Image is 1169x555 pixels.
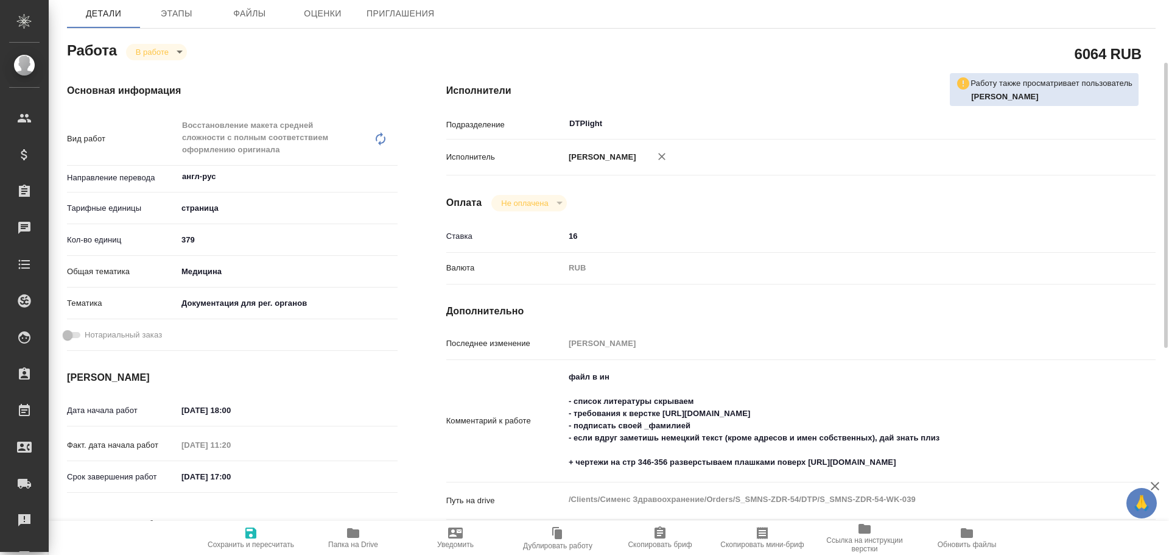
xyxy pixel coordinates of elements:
[813,521,916,555] button: Ссылка на инструкции верстки
[446,262,564,274] p: Валюта
[67,83,398,98] h4: Основная информация
[67,297,177,309] p: Тематика
[67,38,117,60] h2: Работа
[564,151,636,163] p: [PERSON_NAME]
[74,6,133,21] span: Детали
[220,6,279,21] span: Файлы
[564,367,1097,473] textarea: файл в ин - список литературы скрываем - требования к верстке [URL][DOMAIN_NAME] - подписать свое...
[1090,122,1092,125] button: Open
[67,370,398,385] h4: [PERSON_NAME]
[67,234,177,246] p: Кол-во единиц
[971,92,1039,101] b: [PERSON_NAME]
[916,521,1018,555] button: Обновить файлы
[821,536,908,553] span: Ссылка на инструкции верстки
[208,540,294,549] span: Сохранить и пересчитать
[177,231,398,249] input: ✎ Введи что-нибудь
[437,540,474,549] span: Уведомить
[404,521,507,555] button: Уведомить
[293,6,352,21] span: Оценки
[147,6,206,21] span: Этапы
[67,266,177,278] p: Общая тематика
[564,227,1097,245] input: ✎ Введи что-нибудь
[1131,490,1152,516] span: 🙏
[971,77,1132,90] p: Работу также просматривает пользователь
[177,293,398,314] div: Документация для рег. органов
[177,468,284,486] input: ✎ Введи что-нибудь
[507,521,609,555] button: Дублировать работу
[177,198,398,219] div: страница
[446,304,1156,319] h4: Дополнительно
[446,83,1156,98] h4: Исполнители
[177,261,398,282] div: Медицина
[302,521,404,555] button: Папка на Drive
[85,329,162,341] span: Нотариальный заказ
[628,540,692,549] span: Скопировать бриф
[67,202,177,214] p: Тарифные единицы
[67,439,177,451] p: Факт. дата начала работ
[720,540,804,549] span: Скопировать мини-бриф
[200,521,302,555] button: Сохранить и пересчитать
[446,415,564,427] p: Комментарий к работе
[711,521,813,555] button: Скопировать мини-бриф
[446,230,564,242] p: Ставка
[497,198,552,208] button: Не оплачена
[391,175,393,178] button: Open
[67,133,177,145] p: Вид работ
[126,44,187,60] div: В работе
[446,119,564,131] p: Подразделение
[564,334,1097,352] input: Пустое поле
[132,47,172,57] button: В работе
[1126,488,1157,518] button: 🙏
[971,91,1132,103] p: Дзюндзя Нина
[564,258,1097,278] div: RUB
[177,401,284,419] input: ✎ Введи что-нибудь
[1075,43,1142,64] h2: 6064 RUB
[177,515,284,532] input: Пустое поле
[328,540,378,549] span: Папка на Drive
[67,405,177,417] p: Дата начала работ
[446,338,564,350] p: Последнее изменение
[67,471,177,483] p: Срок завершения работ
[648,143,675,170] button: Удалить исполнителя
[564,489,1097,510] textarea: /Clients/Сименс Здравоохранение/Orders/S_SMNS-ZDR-54/DTP/S_SMNS-ZDR-54-WK-039
[446,495,564,507] p: Путь на drive
[67,518,177,530] p: Факт. срок заверш. работ
[67,172,177,184] p: Направление перевода
[938,540,997,549] span: Обновить файлы
[609,521,711,555] button: Скопировать бриф
[523,542,592,550] span: Дублировать работу
[367,6,435,21] span: Приглашения
[446,196,482,210] h4: Оплата
[446,151,564,163] p: Исполнитель
[177,436,284,454] input: Пустое поле
[491,195,566,211] div: В работе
